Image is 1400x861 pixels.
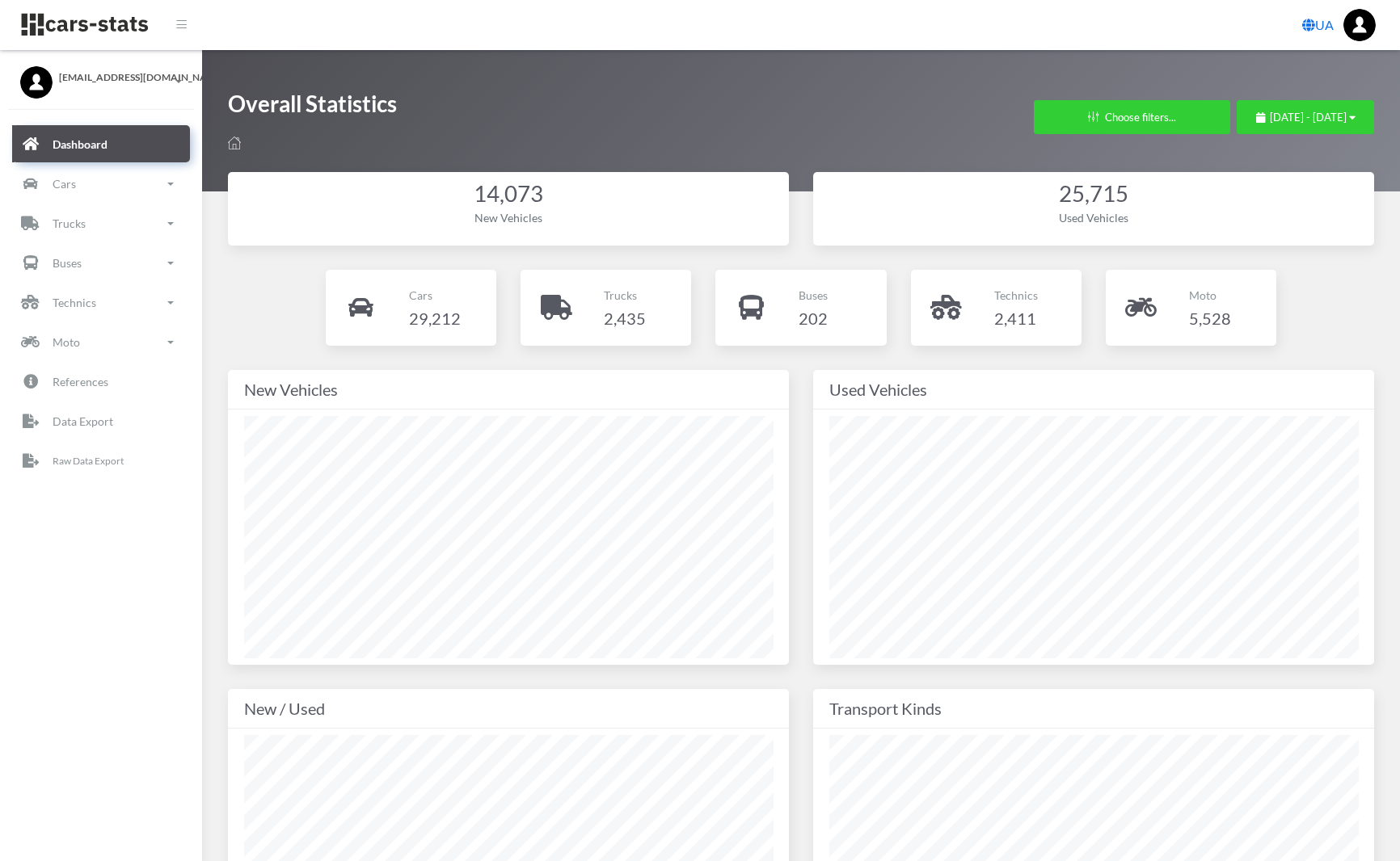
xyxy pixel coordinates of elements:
[12,324,190,361] a: Moto
[1189,285,1231,305] p: Moto
[59,70,182,85] span: [EMAIL_ADDRESS][DOMAIN_NAME]
[12,403,190,440] a: Data Export
[829,209,1358,226] div: Used Vehicles
[244,178,773,210] div: 14,073
[1237,100,1374,134] button: [DATE] - [DATE]
[1034,100,1230,134] button: Choose filters...
[994,285,1038,305] p: Technics
[12,205,190,242] a: Trucks
[1270,111,1347,124] span: [DATE] - [DATE]
[604,285,646,305] p: Trucks
[53,452,124,470] p: Raw Data Export
[409,285,461,305] p: Cars
[1343,9,1376,41] img: ...
[829,376,1358,402] div: Used Vehicles
[53,253,82,273] p: Buses
[799,305,828,331] h4: 202
[53,174,76,194] p: Cars
[1189,305,1231,331] h4: 5,528
[53,411,113,431] p: Data Export
[20,66,182,85] a: [EMAIL_ADDRESS][DOMAIN_NAME]
[1296,9,1340,41] a: UA
[994,305,1038,331] h4: 2,411
[829,695,1358,721] div: Transport Kinds
[829,178,1358,210] div: 25,715
[228,89,397,127] h1: Overall Statistics
[53,213,86,233] p: Trucks
[53,332,80,352] p: Moto
[53,134,108,154] p: Dashboard
[12,284,190,321] a: Technics
[12,245,190,282] a: Buses
[799,285,828,305] p: Buses
[12,363,190,401] a: References
[409,305,461,331] h4: 29,212
[53,292,96,313] p: Technics
[12,166,190,203] a: Cars
[244,376,773,402] div: New Vehicles
[244,695,773,721] div: New / Used
[604,305,646,331] h4: 2,435
[12,443,190,480] a: Raw Data Export
[53,372,108,392] p: References
[244,209,773,226] div: New Vehicles
[20,12,150,37] img: navbar brand
[12,126,190,163] a: Dashboard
